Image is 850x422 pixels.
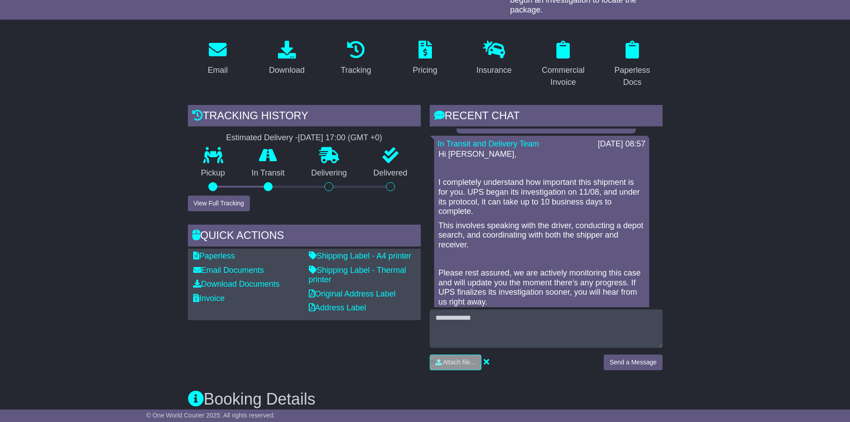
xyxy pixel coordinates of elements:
[335,38,377,79] a: Tracking
[188,105,421,129] div: Tracking history
[309,266,406,284] a: Shipping Label - Thermal printer
[188,225,421,249] div: Quick Actions
[207,64,228,76] div: Email
[298,168,361,178] p: Delivering
[269,64,305,76] div: Download
[188,133,421,143] div: Estimated Delivery -
[360,168,421,178] p: Delivered
[439,268,645,307] p: Please rest assured, we are actively monitoring this case and will update you the moment there’s ...
[193,251,235,260] a: Paperless
[263,38,311,79] a: Download
[598,139,646,149] div: [DATE] 08:57
[202,38,233,79] a: Email
[604,355,662,370] button: Send a Message
[309,251,411,260] a: Shipping Label - A4 printer
[608,64,657,88] div: Paperless Docs
[193,280,280,288] a: Download Documents
[340,64,371,76] div: Tracking
[533,38,593,92] a: Commercial Invoice
[439,178,645,216] p: I completely understand how important this shipment is for you. UPS began its investigation on 11...
[238,168,298,178] p: In Transit
[602,38,663,92] a: Paperless Docs
[407,38,443,79] a: Pricing
[193,266,264,275] a: Email Documents
[439,221,645,250] p: This involves speaking with the driver, conducting a depot search, and coordinating with both the...
[193,294,225,303] a: Invoice
[309,289,396,298] a: Original Address Label
[188,196,250,211] button: View Full Tracking
[413,64,437,76] div: Pricing
[477,64,512,76] div: Insurance
[539,64,588,88] div: Commercial Invoice
[298,133,382,143] div: [DATE] 17:00 (GMT +0)
[430,105,663,129] div: RECENT CHAT
[471,38,518,79] a: Insurance
[439,150,645,159] p: Hi [PERSON_NAME],
[438,139,539,148] a: In Transit and Delivery Team
[146,412,275,419] span: © One World Courier 2025. All rights reserved.
[188,390,663,408] h3: Booking Details
[309,303,366,312] a: Address Label
[188,168,239,178] p: Pickup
